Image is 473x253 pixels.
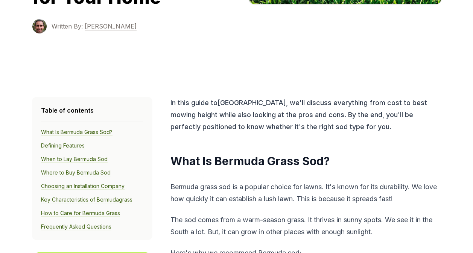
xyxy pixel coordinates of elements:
h2: What Is Bermuda Grass Sod? [170,154,440,169]
a: Written By: [PERSON_NAME] [52,22,137,31]
a: What Is Bermuda Grass Sod? [41,129,113,136]
img: Terrance Sowell photo [32,19,47,34]
a: Defining Features [41,142,85,149]
a: Key Characteristics of Bermudagrass [41,196,132,203]
a: Where to Buy Bermuda Sod [41,169,111,176]
h4: Table of contents [41,106,143,115]
p: The sod comes from a warm-season grass. It thrives in sunny spots. We see it in the South a lot. ... [170,214,440,238]
a: When to Lay Bermuda Sod [41,156,108,163]
p: In this guide to [GEOGRAPHIC_DATA] , we'll discuss everything from cost to best mowing height whi... [170,97,440,133]
p: Bermuda grass sod is a popular choice for lawns. It's known for its durability. We love how quick... [170,181,440,205]
span: [PERSON_NAME] [85,23,137,31]
a: Frequently Asked Questions [41,223,111,230]
a: Choosing an Installation Company [41,183,125,190]
a: How to Care for Bermuda Grass [41,210,120,217]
